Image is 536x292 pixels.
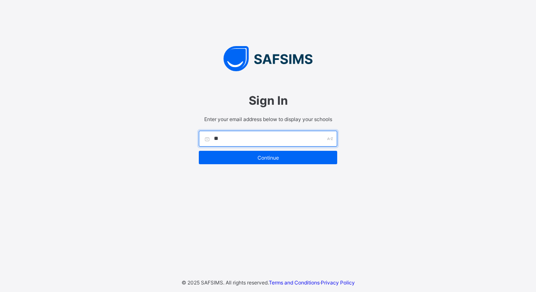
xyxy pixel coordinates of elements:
[269,279,320,286] a: Terms and Conditions
[199,116,337,122] span: Enter your email address below to display your schools
[190,46,346,71] img: SAFSIMS Logo
[321,279,355,286] a: Privacy Policy
[205,155,331,161] span: Continue
[182,279,269,286] span: © 2025 SAFSIMS. All rights reserved.
[199,93,337,108] span: Sign In
[269,279,355,286] span: ·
